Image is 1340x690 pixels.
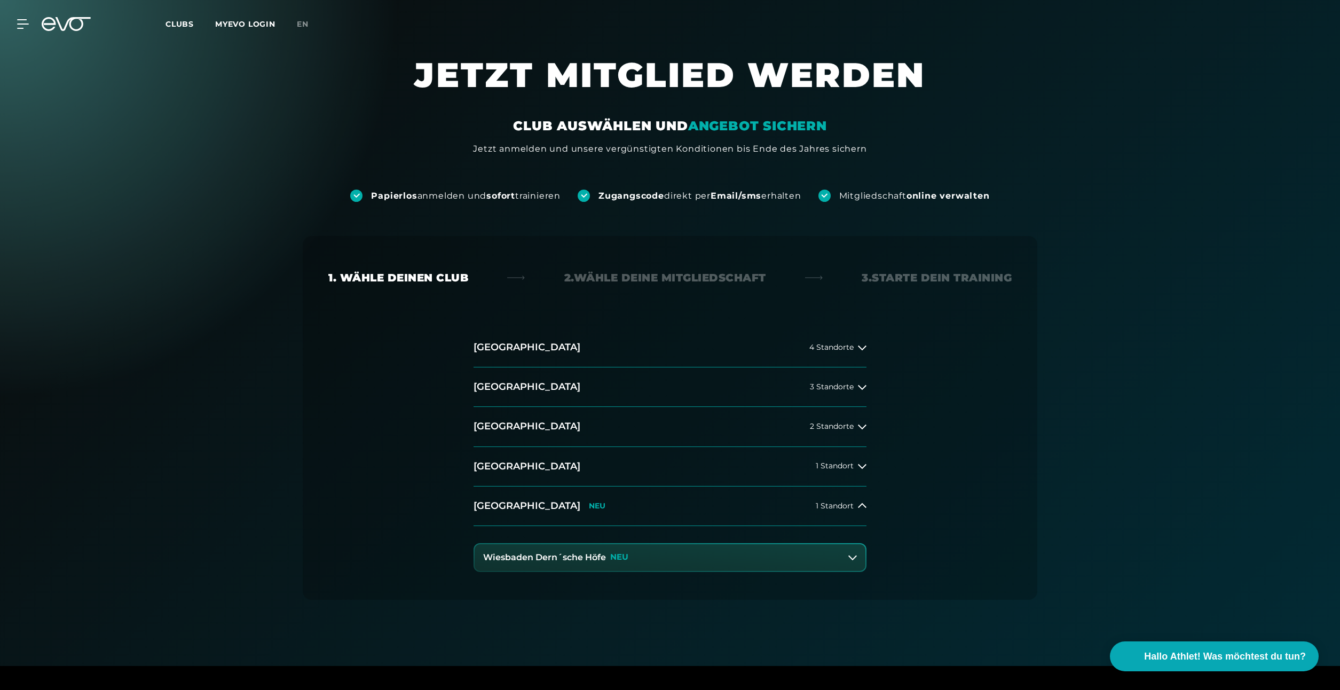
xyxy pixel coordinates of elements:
[483,553,606,562] h3: Wiesbaden Dern´sche Höfe
[474,460,580,473] h2: [GEOGRAPHIC_DATA]
[328,270,468,285] div: 1. Wähle deinen Club
[862,270,1012,285] div: 3. Starte dein Training
[711,191,761,201] strong: Email/sms
[474,367,866,407] button: [GEOGRAPHIC_DATA]3 Standorte
[589,501,605,511] p: NEU
[907,191,990,201] strong: online verwalten
[474,447,866,487] button: [GEOGRAPHIC_DATA]1 Standort
[1144,649,1306,664] span: Hallo Athlet! Was möchtest du tun?
[475,544,865,571] button: Wiesbaden Dern´sche HöfeNEU
[297,18,321,30] a: en
[474,499,580,513] h2: [GEOGRAPHIC_DATA]
[810,383,854,391] span: 3 Standorte
[350,53,990,117] h1: JETZT MITGLIED WERDEN
[297,19,309,29] span: en
[474,420,580,433] h2: [GEOGRAPHIC_DATA]
[598,190,801,202] div: direkt per erhalten
[610,553,628,562] p: NEU
[165,19,194,29] span: Clubs
[474,407,866,446] button: [GEOGRAPHIC_DATA]2 Standorte
[371,191,417,201] strong: Papierlos
[839,190,990,202] div: Mitgliedschaft
[816,462,854,470] span: 1 Standort
[809,343,854,351] span: 4 Standorte
[371,190,561,202] div: anmelden und trainieren
[474,380,580,394] h2: [GEOGRAPHIC_DATA]
[474,328,866,367] button: [GEOGRAPHIC_DATA]4 Standorte
[816,502,854,510] span: 1 Standort
[486,191,515,201] strong: sofort
[810,422,854,430] span: 2 Standorte
[473,143,866,155] div: Jetzt anmelden und unsere vergünstigten Konditionen bis Ende des Jahres sichern
[513,117,826,135] div: CLUB AUSWÄHLEN UND
[474,487,866,526] button: [GEOGRAPHIC_DATA]NEU1 Standort
[474,341,580,354] h2: [GEOGRAPHIC_DATA]
[165,19,215,29] a: Clubs
[1110,641,1319,671] button: Hallo Athlet! Was möchtest du tun?
[688,118,827,134] em: ANGEBOT SICHERN
[564,270,766,285] div: 2. Wähle deine Mitgliedschaft
[215,19,275,29] a: MYEVO LOGIN
[598,191,664,201] strong: Zugangscode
